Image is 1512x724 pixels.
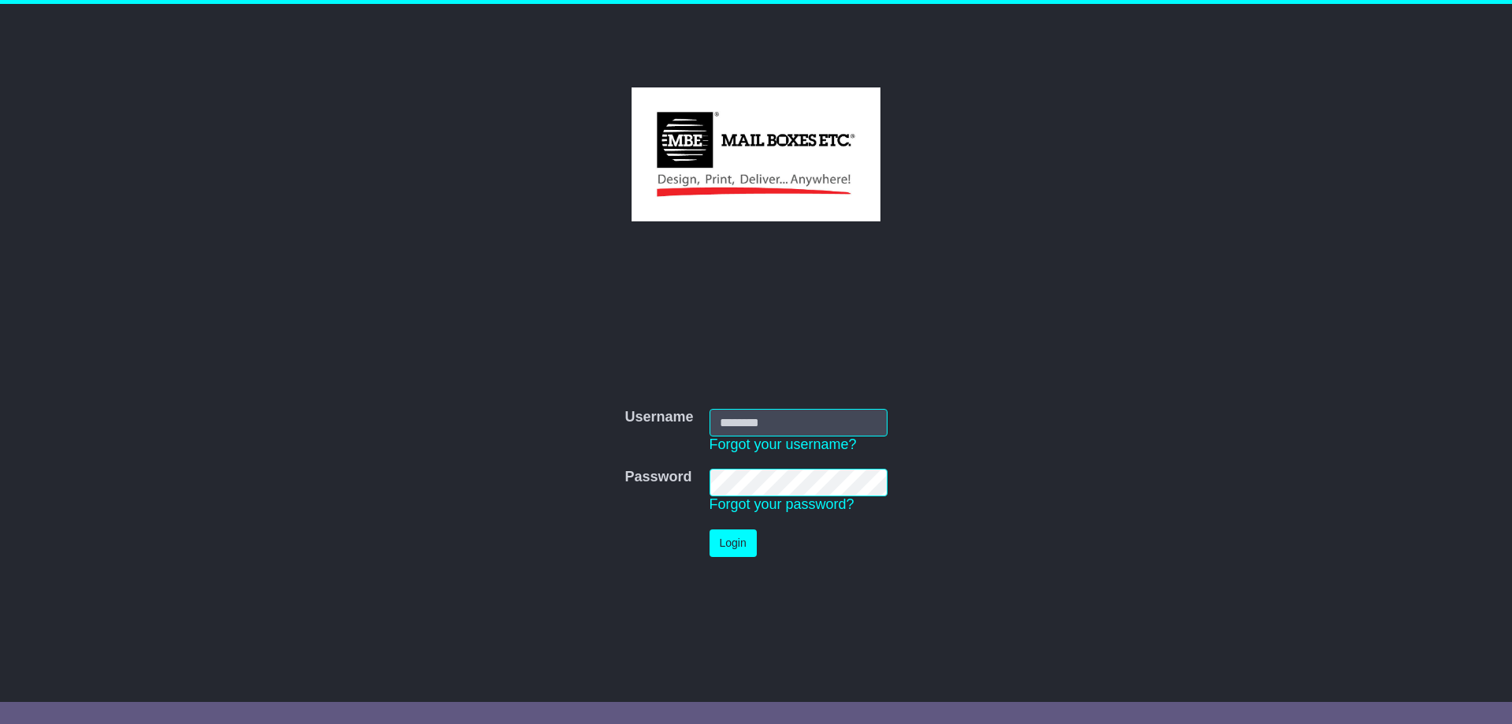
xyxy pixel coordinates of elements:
[624,409,693,426] label: Username
[710,496,854,512] a: Forgot your password?
[624,469,691,486] label: Password
[710,529,757,557] button: Login
[632,87,880,221] img: MBE Victoria Pty Ltd
[710,436,857,452] a: Forgot your username?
